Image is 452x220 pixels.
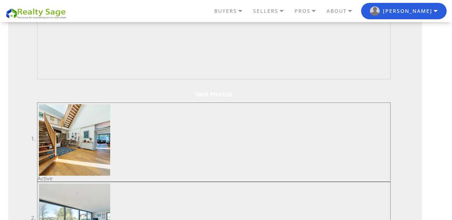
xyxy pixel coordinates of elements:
font: Active [37,175,53,182]
a: PROS [293,5,325,17]
button: RS user logo [PERSON_NAME] [361,3,447,20]
a: SELLERS [251,5,293,17]
img: 200_200-4afa080efe.jpg [39,104,110,176]
img: REALTY SAGE [5,7,70,20]
input: Save Photos [37,86,391,102]
img: RS user logo [370,6,380,16]
a: ABOUT [325,5,361,17]
a: BUYERS [212,5,251,17]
